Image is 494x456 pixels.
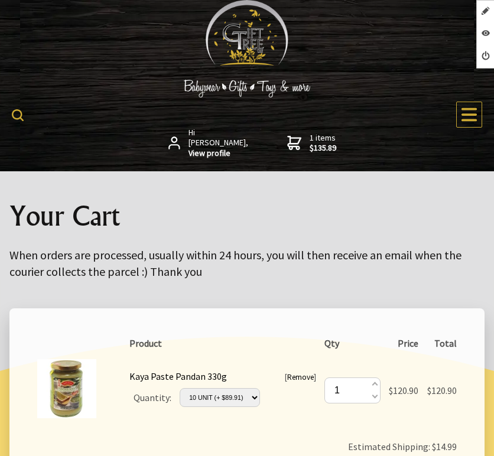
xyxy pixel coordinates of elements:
[129,383,175,411] td: Quantity:
[320,332,385,354] th: Qty
[310,132,336,154] span: 1 items
[9,200,485,230] h1: Your Cart
[168,128,249,159] a: Hi [PERSON_NAME],View profile
[287,372,314,382] a: Remove
[385,354,422,425] td: $120.90
[188,128,249,159] span: Hi [PERSON_NAME],
[385,332,422,354] th: Price
[285,372,316,382] small: [ ]
[188,148,249,159] strong: View profile
[423,354,461,425] td: $120.90
[125,332,320,354] th: Product
[423,332,461,354] th: Total
[310,143,336,154] strong: $135.89
[9,247,461,279] big: When orders are processed, usually within 24 hours, you will then receive an email when the couri...
[129,370,227,382] a: Kaya Paste Pandan 330g
[12,109,24,121] img: product search
[158,80,336,97] img: Babywear - Gifts - Toys & more
[287,128,336,159] a: 1 items$135.89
